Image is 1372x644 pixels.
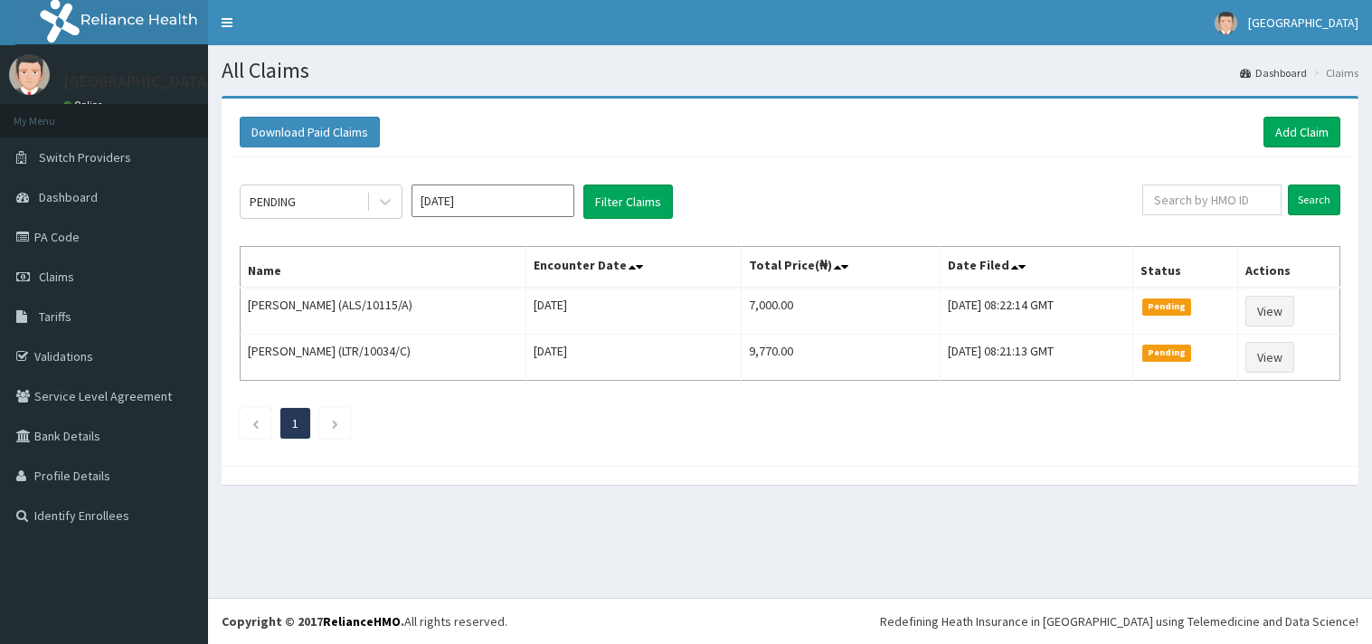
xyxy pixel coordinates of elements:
[1142,298,1192,315] span: Pending
[1215,12,1237,34] img: User Image
[240,117,380,147] button: Download Paid Claims
[1309,65,1358,80] li: Claims
[39,308,71,325] span: Tariffs
[880,612,1358,630] div: Redefining Heath Insurance in [GEOGRAPHIC_DATA] using Telemedicine and Data Science!
[323,613,401,630] a: RelianceHMO
[63,73,213,90] p: [GEOGRAPHIC_DATA]
[39,189,98,205] span: Dashboard
[1248,14,1358,31] span: [GEOGRAPHIC_DATA]
[222,59,1358,82] h1: All Claims
[241,335,526,381] td: [PERSON_NAME] (LTR/10034/C)
[250,193,296,211] div: PENDING
[1142,345,1192,361] span: Pending
[1245,342,1294,373] a: View
[941,288,1133,335] td: [DATE] 08:22:14 GMT
[1142,185,1282,215] input: Search by HMO ID
[63,99,107,111] a: Online
[1245,296,1294,327] a: View
[741,247,940,289] th: Total Price(₦)
[1238,247,1340,289] th: Actions
[1240,65,1307,80] a: Dashboard
[241,247,526,289] th: Name
[1132,247,1238,289] th: Status
[741,288,940,335] td: 7,000.00
[525,247,741,289] th: Encounter Date
[583,185,673,219] button: Filter Claims
[1263,117,1340,147] a: Add Claim
[208,598,1372,644] footer: All rights reserved.
[222,613,404,630] strong: Copyright © 2017 .
[39,149,131,166] span: Switch Providers
[241,288,526,335] td: [PERSON_NAME] (ALS/10115/A)
[525,288,741,335] td: [DATE]
[331,415,339,431] a: Next page
[941,247,1133,289] th: Date Filed
[741,335,940,381] td: 9,770.00
[39,269,74,285] span: Claims
[412,185,574,217] input: Select Month and Year
[941,335,1133,381] td: [DATE] 08:21:13 GMT
[292,415,298,431] a: Page 1 is your current page
[9,54,50,95] img: User Image
[1288,185,1340,215] input: Search
[525,335,741,381] td: [DATE]
[251,415,260,431] a: Previous page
